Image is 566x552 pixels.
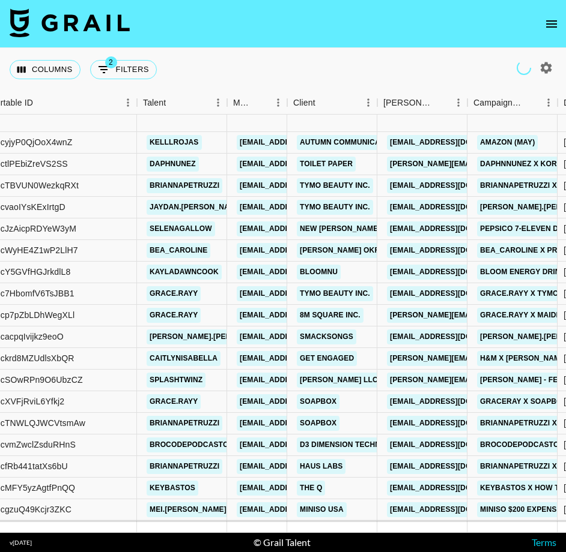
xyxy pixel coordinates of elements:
[540,94,558,112] button: Menu
[297,373,381,388] a: [PERSON_NAME] LLC
[387,329,522,344] a: [EMAIL_ADDRESS][DOMAIN_NAME]
[297,243,388,258] a: [PERSON_NAME] OKRP
[297,502,347,517] a: Miniso USA
[233,91,252,115] div: Manager
[147,243,210,258] a: bea_caroline
[237,416,371,431] a: [EMAIL_ADDRESS][DOMAIN_NAME]
[147,329,278,344] a: [PERSON_NAME].[PERSON_NAME]
[297,351,357,366] a: Get Engaged
[147,437,260,452] a: brocodepodcastofficial
[147,157,199,172] a: daphnunez
[473,91,523,115] div: Campaign (Type)
[237,221,371,236] a: [EMAIL_ADDRESS][DOMAIN_NAME]
[387,481,522,496] a: [EMAIL_ADDRESS][DOMAIN_NAME]
[237,351,371,366] a: [EMAIL_ADDRESS][DOMAIN_NAME]
[237,502,371,517] a: [EMAIL_ADDRESS][DOMAIN_NAME]
[297,157,356,172] a: Toilet Paper
[532,536,556,548] a: Terms
[387,200,522,215] a: [EMAIL_ADDRESS][DOMAIN_NAME]
[387,286,522,301] a: [EMAIL_ADDRESS][DOMAIN_NAME]
[119,94,137,112] button: Menu
[477,286,562,301] a: Grace.rayy X Tymo
[237,308,371,323] a: [EMAIL_ADDRESS][DOMAIN_NAME]
[433,94,449,111] button: Sort
[147,286,201,301] a: grace.rayy
[383,91,433,115] div: [PERSON_NAME]
[315,94,332,111] button: Sort
[237,200,371,215] a: [EMAIL_ADDRESS][DOMAIN_NAME]
[387,243,522,258] a: [EMAIL_ADDRESS][DOMAIN_NAME]
[147,178,222,193] a: briannapetruzzi
[297,135,422,150] a: Autumn Communications LLC
[237,329,371,344] a: [EMAIL_ADDRESS][DOMAIN_NAME]
[237,286,371,301] a: [EMAIL_ADDRESS][DOMAIN_NAME]
[387,502,522,517] a: [EMAIL_ADDRESS][DOMAIN_NAME]
[387,178,522,193] a: [EMAIL_ADDRESS][DOMAIN_NAME]
[540,12,564,36] button: open drawer
[147,200,246,215] a: jaydan.[PERSON_NAME]
[387,265,522,280] a: [EMAIL_ADDRESS][DOMAIN_NAME]
[143,91,166,115] div: Talent
[147,394,201,409] a: grace.rayy
[297,286,373,301] a: TYMO BEAUTY INC.
[147,502,230,517] a: mei.[PERSON_NAME]
[147,265,222,280] a: kayladawncook
[33,94,50,111] button: Sort
[449,94,467,112] button: Menu
[359,94,377,112] button: Menu
[147,351,221,366] a: caitlynisabella
[237,481,371,496] a: [EMAIL_ADDRESS][DOMAIN_NAME]
[166,94,183,111] button: Sort
[297,437,444,452] a: D3 Dimension Technology PTE. LTD
[237,437,371,452] a: [EMAIL_ADDRESS][DOMAIN_NAME]
[237,265,371,280] a: [EMAIL_ADDRESS][DOMAIN_NAME]
[297,394,339,409] a: Soapbox
[377,91,467,115] div: Booker
[269,94,287,112] button: Menu
[517,61,531,75] span: Refreshing talent, clients, campaigns...
[209,94,227,112] button: Menu
[10,60,81,79] button: Select columns
[252,94,269,111] button: Sort
[147,373,205,388] a: splashtwinz
[387,394,522,409] a: [EMAIL_ADDRESS][DOMAIN_NAME]
[147,135,202,150] a: kelllrojas
[237,157,371,172] a: [EMAIL_ADDRESS][DOMAIN_NAME]
[297,265,341,280] a: Bloomnu
[137,91,227,115] div: Talent
[297,329,356,344] a: SMACKSONGS
[105,56,117,68] span: 2
[297,200,373,215] a: TYMO BEAUTY INC.
[293,91,315,115] div: Client
[254,536,311,548] div: © Grail Talent
[477,135,538,150] a: Amazon (May)
[297,308,364,323] a: 8M Square Inc.
[147,308,201,323] a: grace.rayy
[147,416,222,431] a: briannapetruzzi
[297,459,345,474] a: Haus Labs
[147,481,198,496] a: keybastos
[10,8,130,37] img: Grail Talent
[237,394,371,409] a: [EMAIL_ADDRESS][DOMAIN_NAME]
[147,221,215,236] a: selenagallow
[297,178,373,193] a: TYMO BEAUTY INC.
[237,459,371,474] a: [EMAIL_ADDRESS][DOMAIN_NAME]
[287,91,377,115] div: Client
[297,416,339,431] a: Soapbox
[387,459,522,474] a: [EMAIL_ADDRESS][DOMAIN_NAME]
[387,135,522,150] a: [EMAIL_ADDRESS][DOMAIN_NAME]
[387,221,522,236] a: [EMAIL_ADDRESS][DOMAIN_NAME]
[10,539,32,547] div: v [DATE]
[227,91,287,115] div: Manager
[523,94,540,111] button: Sort
[237,373,371,388] a: [EMAIL_ADDRESS][DOMAIN_NAME]
[297,221,384,236] a: New [PERSON_NAME]
[387,437,522,452] a: [EMAIL_ADDRESS][DOMAIN_NAME]
[147,459,222,474] a: briannapetruzzi
[297,481,325,496] a: The Q
[467,91,558,115] div: Campaign (Type)
[237,135,371,150] a: [EMAIL_ADDRESS][DOMAIN_NAME]
[90,60,157,79] button: Show filters
[237,178,371,193] a: [EMAIL_ADDRESS][DOMAIN_NAME]
[387,416,522,431] a: [EMAIL_ADDRESS][DOMAIN_NAME]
